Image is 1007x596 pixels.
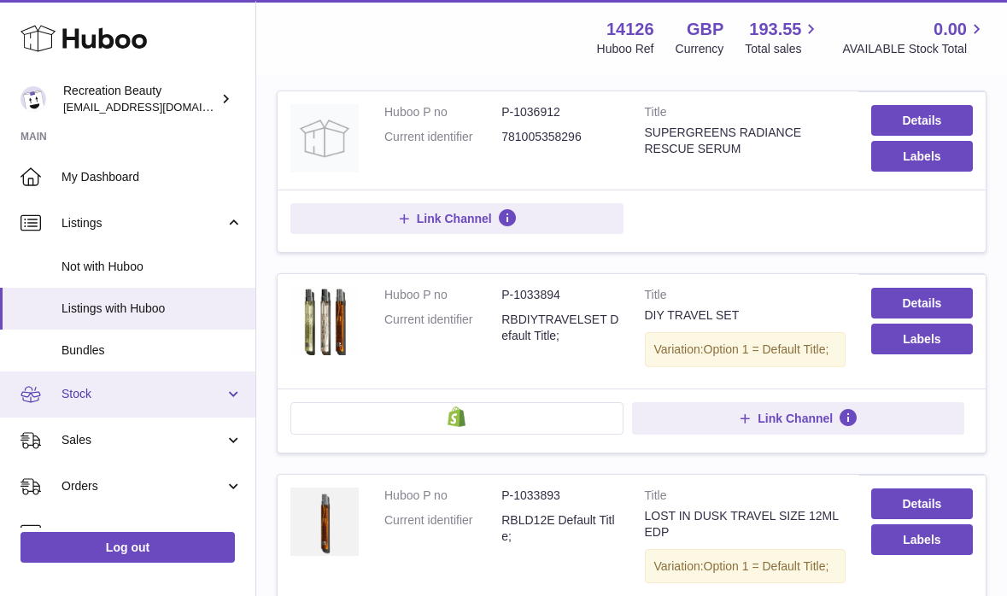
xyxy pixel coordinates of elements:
[63,100,251,114] span: [EMAIL_ADDRESS][DOMAIN_NAME]
[749,18,801,41] span: 193.55
[632,402,965,435] button: Link Channel
[645,104,846,125] strong: Title
[645,287,846,307] strong: Title
[290,488,359,556] img: LOST IN DUSK TRAVEL SIZE 12ML EDP
[63,83,217,115] div: Recreation Beauty
[61,259,243,275] span: Not with Huboo
[501,512,618,545] dd: RBLD12E Default Title;
[871,324,973,354] button: Labels
[290,104,359,172] img: SUPERGREENS RADIANCE RESCUE SERUM
[61,524,243,540] span: Usage
[384,287,501,303] dt: Huboo P no
[687,18,723,41] strong: GBP
[704,342,829,356] span: Option 1 = Default Title;
[501,312,618,344] dd: RBDIYTRAVELSET Default Title;
[871,105,973,136] a: Details
[384,488,501,504] dt: Huboo P no
[61,169,243,185] span: My Dashboard
[20,532,235,563] a: Log out
[61,342,243,359] span: Bundles
[871,488,973,519] a: Details
[597,41,654,57] div: Huboo Ref
[61,432,225,448] span: Sales
[20,86,46,112] img: barney@recreationbeauty.com
[871,524,973,555] button: Labels
[758,411,833,426] span: Link Channel
[704,559,829,573] span: Option 1 = Default Title;
[645,307,846,324] div: DIY TRAVEL SET
[645,508,846,540] div: LOST IN DUSK TRAVEL SIZE 12ML EDP
[384,104,501,120] dt: Huboo P no
[290,203,624,234] button: Link Channel
[606,18,654,41] strong: 14126
[290,287,359,355] img: DIY TRAVEL SET
[645,125,846,157] div: SUPERGREENS RADIANCE RESCUE SERUM
[871,141,973,172] button: Labels
[61,478,225,494] span: Orders
[842,18,987,57] a: 0.00 AVAILABLE Stock Total
[501,104,618,120] dd: P-1036912
[417,211,492,226] span: Link Channel
[448,406,465,427] img: shopify-small.png
[842,41,987,57] span: AVAILABLE Stock Total
[645,332,846,367] div: Variation:
[645,549,846,584] div: Variation:
[934,18,967,41] span: 0.00
[501,129,618,145] dd: 781005358296
[745,41,821,57] span: Total sales
[501,287,618,303] dd: P-1033894
[871,288,973,318] a: Details
[384,129,501,145] dt: Current identifier
[745,18,821,57] a: 193.55 Total sales
[61,301,243,317] span: Listings with Huboo
[61,215,225,231] span: Listings
[645,488,846,508] strong: Title
[384,512,501,545] dt: Current identifier
[676,41,724,57] div: Currency
[384,312,501,344] dt: Current identifier
[501,488,618,504] dd: P-1033893
[61,386,225,402] span: Stock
